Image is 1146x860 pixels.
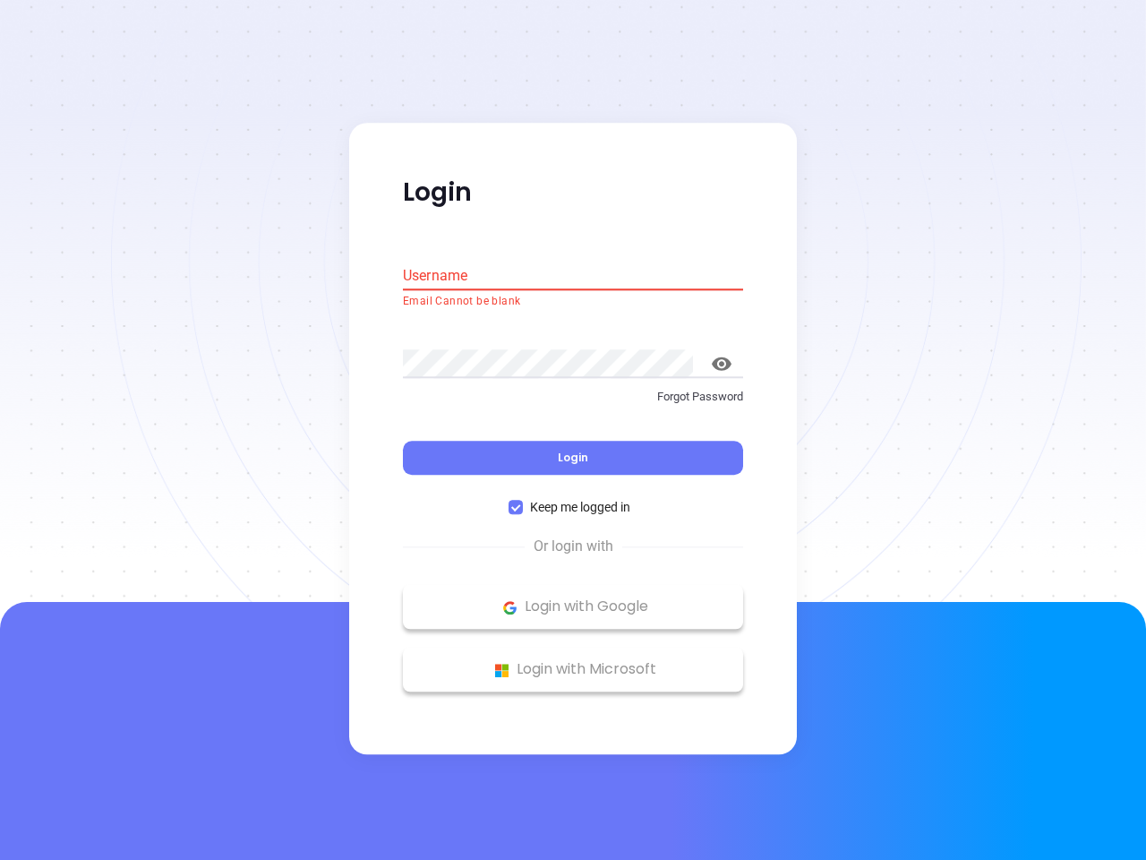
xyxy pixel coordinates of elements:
img: Google Logo [499,597,521,619]
p: Login with Microsoft [412,657,734,684]
button: Login [403,442,743,476]
img: Microsoft Logo [491,659,513,682]
button: Microsoft Logo Login with Microsoft [403,648,743,692]
p: Login with Google [412,594,734,621]
span: Or login with [525,537,622,558]
a: Forgot Password [403,388,743,420]
button: Google Logo Login with Google [403,585,743,630]
button: toggle password visibility [700,342,743,385]
span: Keep me logged in [523,498,637,518]
p: Login [403,176,743,209]
p: Forgot Password [403,388,743,406]
p: Email Cannot be blank [403,293,743,311]
span: Login [558,451,588,466]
